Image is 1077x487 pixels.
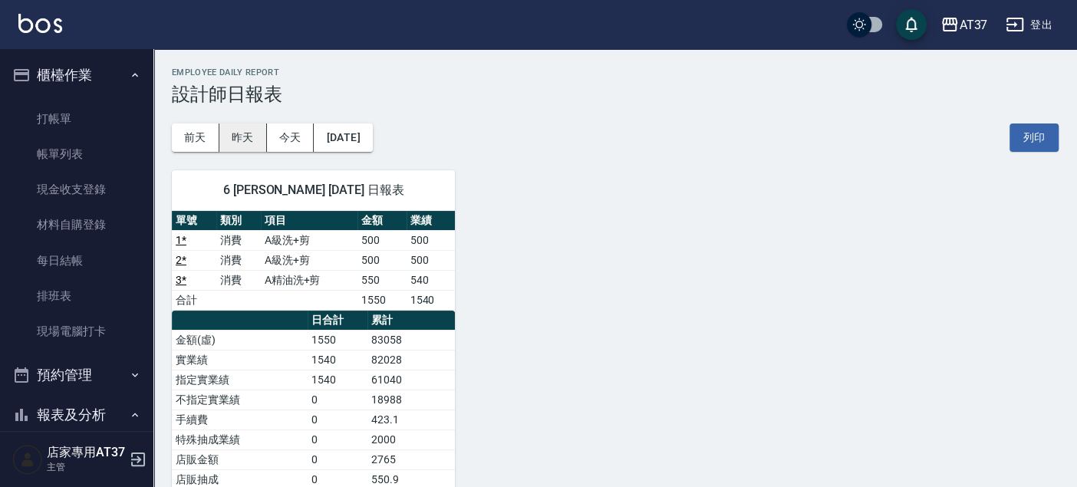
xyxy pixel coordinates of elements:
[367,311,455,331] th: 累計
[47,445,125,460] h5: 店家專用AT37
[172,211,216,231] th: 單號
[261,250,357,270] td: A級洗+剪
[1009,123,1059,152] button: 列印
[172,330,308,350] td: 金額(虛)
[367,330,455,350] td: 83058
[959,15,987,35] div: AT37
[357,230,407,250] td: 500
[172,429,308,449] td: 特殊抽成業績
[308,410,367,429] td: 0
[896,9,927,40] button: save
[314,123,372,152] button: [DATE]
[172,123,219,152] button: 前天
[219,123,267,152] button: 昨天
[308,390,367,410] td: 0
[308,429,367,449] td: 0
[216,211,261,231] th: 類別
[216,250,261,270] td: 消費
[172,370,308,390] td: 指定實業績
[190,183,436,198] span: 6 [PERSON_NAME] [DATE] 日報表
[308,350,367,370] td: 1540
[367,370,455,390] td: 61040
[6,55,147,95] button: 櫃檯作業
[172,211,455,311] table: a dense table
[18,14,62,33] img: Logo
[172,410,308,429] td: 手續費
[934,9,993,41] button: AT37
[407,250,456,270] td: 500
[172,84,1059,105] h3: 設計師日報表
[6,355,147,395] button: 預約管理
[308,449,367,469] td: 0
[407,290,456,310] td: 1540
[367,449,455,469] td: 2765
[407,270,456,290] td: 540
[267,123,315,152] button: 今天
[172,350,308,370] td: 實業績
[357,250,407,270] td: 500
[6,278,147,314] a: 排班表
[6,395,147,435] button: 報表及分析
[367,410,455,429] td: 423.1
[172,449,308,469] td: 店販金額
[261,230,357,250] td: A級洗+剪
[172,390,308,410] td: 不指定實業績
[357,270,407,290] td: 550
[357,290,407,310] td: 1550
[357,211,407,231] th: 金額
[308,370,367,390] td: 1540
[6,314,147,349] a: 現場電腦打卡
[261,211,357,231] th: 項目
[216,270,261,290] td: 消費
[367,350,455,370] td: 82028
[6,137,147,172] a: 帳單列表
[6,207,147,242] a: 材料自購登錄
[261,270,357,290] td: A精油洗+剪
[12,444,43,475] img: Person
[6,243,147,278] a: 每日結帳
[367,429,455,449] td: 2000
[407,211,456,231] th: 業績
[407,230,456,250] td: 500
[47,460,125,474] p: 主管
[216,230,261,250] td: 消費
[308,330,367,350] td: 1550
[367,390,455,410] td: 18988
[172,290,216,310] td: 合計
[308,311,367,331] th: 日合計
[1000,11,1059,39] button: 登出
[6,101,147,137] a: 打帳單
[172,67,1059,77] h2: Employee Daily Report
[6,172,147,207] a: 現金收支登錄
